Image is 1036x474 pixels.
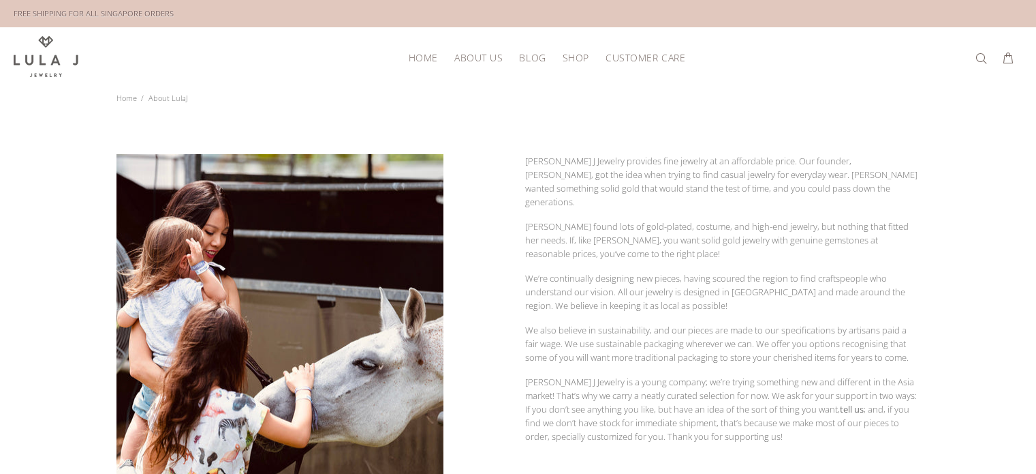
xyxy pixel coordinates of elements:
[525,154,920,209] p: [PERSON_NAME] J Jewelry provides fine jewelry at an affordable price. Our founder, [PERSON_NAME],...
[409,53,438,63] span: HOME
[525,323,920,364] p: We also believe in sustainability, and our pieces are made to our specifications by artisans paid...
[401,47,446,68] a: HOME
[519,53,546,63] span: Blog
[525,220,920,261] p: [PERSON_NAME] found lots of gold-plated, costume, and high-end jewelry, but nothing that fitted h...
[14,6,174,21] div: FREE SHIPPING FOR ALL SINGAPORE ORDERS
[525,375,920,443] p: [PERSON_NAME] J Jewelry is a young company; we’re trying something new and different in the Asia ...
[597,47,685,68] a: Customer Care
[563,53,589,63] span: Shop
[840,403,864,415] a: tell us
[554,47,597,68] a: Shop
[606,53,685,63] span: Customer Care
[454,53,503,63] span: About Us
[446,47,511,68] a: About Us
[141,89,192,108] li: About LulaJ
[525,271,920,312] p: We’re continually designing new pieces, having scoured the region to find craftspeople who unders...
[116,93,137,103] a: Home
[511,47,554,68] a: Blog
